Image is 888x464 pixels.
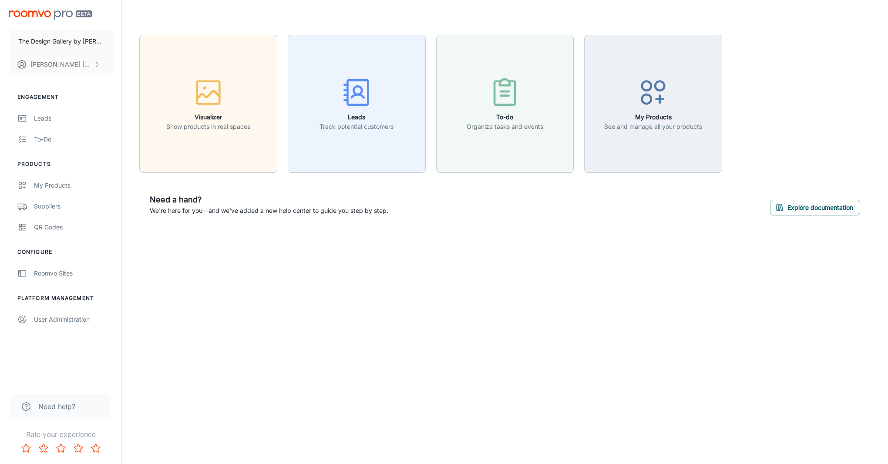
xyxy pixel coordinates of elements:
div: My Products [34,181,113,190]
p: [PERSON_NAME] [PERSON_NAME] [30,60,92,69]
a: My ProductsSee and manage all your products [584,99,722,108]
button: My ProductsSee and manage all your products [584,35,722,173]
a: LeadsTrack potential customers [288,99,426,108]
img: Roomvo PRO Beta [9,10,92,20]
h6: My Products [604,112,702,122]
button: To-doOrganize tasks and events [436,35,574,173]
a: To-doOrganize tasks and events [436,99,574,108]
p: The Design Gallery by [PERSON_NAME] [18,37,103,46]
p: Track potential customers [320,122,394,131]
h6: Need a hand? [150,194,388,206]
button: LeadsTrack potential customers [288,35,426,173]
h6: To-do [467,112,543,122]
p: See and manage all your products [604,122,702,131]
div: QR Codes [34,222,113,232]
h6: Leads [320,112,394,122]
h6: Visualizer [166,112,250,122]
button: VisualizerShow products in real spaces [139,35,277,173]
div: To-do [34,134,113,144]
button: Explore documentation [770,200,860,215]
p: Organize tasks and events [467,122,543,131]
div: Suppliers [34,202,113,211]
p: Show products in real spaces [166,122,250,131]
div: Leads [34,114,113,123]
a: Explore documentation [770,202,860,211]
button: The Design Gallery by [PERSON_NAME] [9,30,113,53]
p: We're here for you—and we've added a new help center to guide you step by step. [150,206,388,215]
button: [PERSON_NAME] [PERSON_NAME] [9,53,113,76]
